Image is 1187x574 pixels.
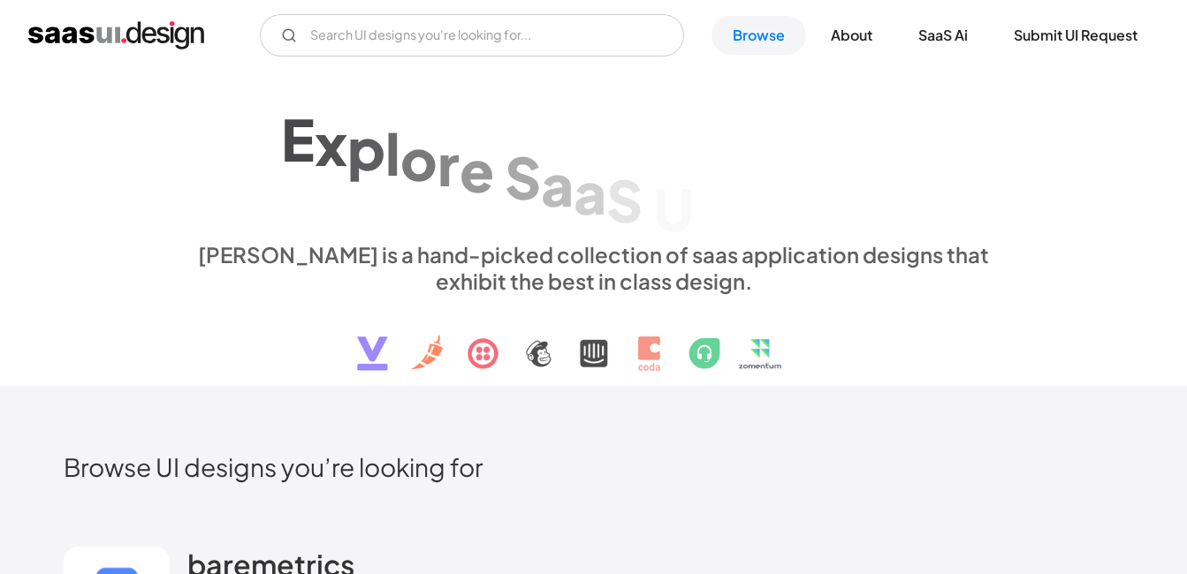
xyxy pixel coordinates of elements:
div: p [347,114,385,182]
img: text, icon, saas logo [326,294,862,386]
div: U [653,174,694,242]
a: Browse [711,16,806,55]
form: Email Form [260,14,684,57]
h1: Explore SaaS UI design patterns & interactions. [187,88,1001,224]
div: S [606,166,643,234]
a: SaaS Ai [897,16,989,55]
a: About [810,16,894,55]
input: Search UI designs you're looking for... [260,14,684,57]
div: E [281,105,315,173]
div: o [400,124,438,192]
div: r [438,130,460,198]
a: home [28,21,204,49]
div: S [505,143,541,211]
a: Submit UI Request [993,16,1159,55]
div: a [541,150,574,218]
div: a [574,157,606,225]
div: e [460,136,494,204]
div: x [315,109,347,177]
h2: Browse UI designs you’re looking for [64,451,1124,482]
div: l [385,118,400,186]
div: [PERSON_NAME] is a hand-picked collection of saas application designs that exhibit the best in cl... [187,241,1001,294]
